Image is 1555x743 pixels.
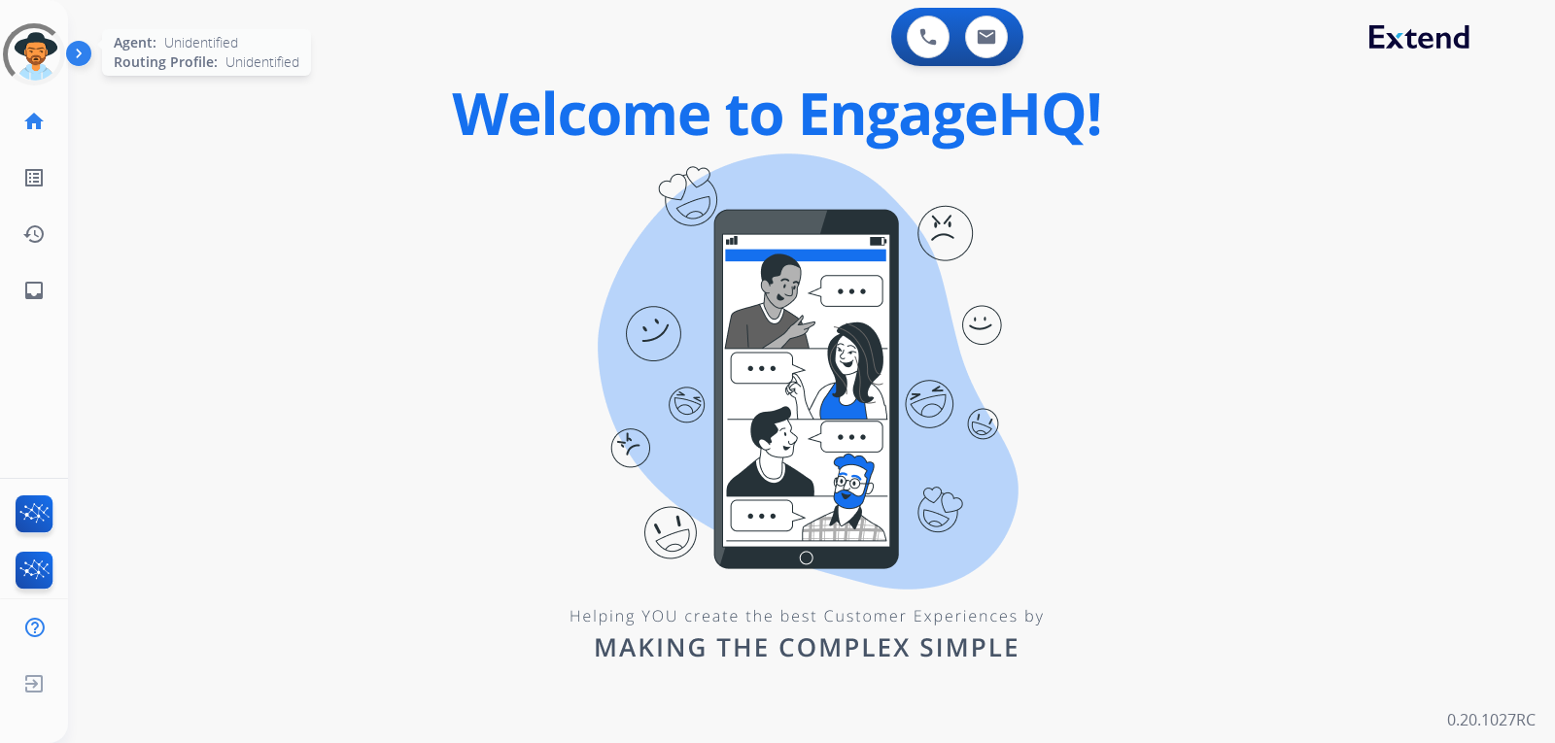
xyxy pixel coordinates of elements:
[114,33,156,52] span: Agent:
[22,279,46,302] mat-icon: inbox
[114,52,218,72] span: Routing Profile:
[164,33,238,52] span: Unidentified
[22,110,46,133] mat-icon: home
[22,222,46,246] mat-icon: history
[225,52,299,72] span: Unidentified
[1447,708,1536,731] p: 0.20.1027RC
[22,166,46,189] mat-icon: list_alt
